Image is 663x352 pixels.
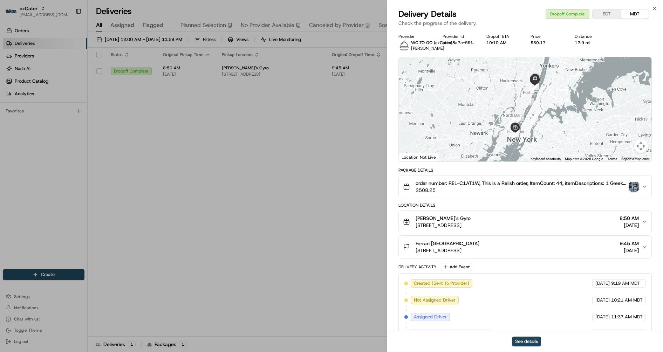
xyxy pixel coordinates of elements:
div: Dropoff ETA [486,34,519,39]
div: Price [531,34,563,39]
button: See details [512,337,541,346]
div: 6 [511,129,519,137]
span: Delivery Details [398,8,457,20]
div: Location Not Live [399,153,439,161]
button: MDT [621,9,649,19]
a: Open this area in Google Maps (opens a new window) [401,152,424,161]
span: [STREET_ADDRESS] [416,222,471,229]
button: Ferrari [GEOGRAPHIC_DATA][STREET_ADDRESS]9:45 AM[DATE] [399,236,651,258]
span: [STREET_ADDRESS] [416,247,479,254]
button: [PERSON_NAME]'s Gyro[STREET_ADDRESS]8:50 AM[DATE] [399,210,651,233]
span: [DATE] [620,247,639,254]
a: Report a map error [621,157,649,161]
div: 11 [531,82,539,90]
span: [DATE] [595,297,610,303]
div: $30.17 [531,40,563,46]
span: 9:19 AM MDT [611,280,640,287]
span: 11:37 AM MDT [611,314,643,320]
div: Distance [575,34,608,39]
button: bdcc8a7c-59f4-4916-1417-432ef4660fb9 [443,40,476,46]
div: 8 [517,113,524,121]
span: [DATE] [620,222,639,229]
span: 9:45 AM [620,240,639,247]
span: Ferrari [GEOGRAPHIC_DATA] [416,240,479,247]
span: [DATE] [595,280,610,287]
span: $508.25 [416,187,626,194]
button: Map camera controls [634,139,648,153]
span: Not Assigned Driver [414,297,456,303]
div: Provider [398,34,431,39]
div: 2 [509,128,517,136]
span: WC TO GO (ezCater) [411,40,452,46]
div: 1 [506,119,514,126]
span: Map data ©2025 Google [565,157,603,161]
span: [PERSON_NAME] [411,46,444,51]
button: Keyboard shortcuts [531,157,561,161]
span: [PERSON_NAME]'s Gyro [416,215,471,222]
img: profile_wctogo_shipday.jpg [398,40,410,51]
p: Check the progress of the delivery. [398,20,652,27]
button: order number: REL-C1AT1W, This is a Relish order, ItemCount: 44, itemDescriptions: 1 Greek Fries,... [399,175,651,198]
button: EDT [593,9,621,19]
div: Provider Id [443,34,476,39]
span: order number: REL-C1AT1W, This is a Relish order, ItemCount: 44, itemDescriptions: 1 Greek Fries,... [416,180,626,187]
img: photo_proof_of_delivery image [629,182,639,192]
span: 10:21 AM MDT [611,297,643,303]
div: Location Details [398,202,652,208]
span: Assigned Driver [414,314,447,320]
a: Terms [607,157,617,161]
img: Google [401,152,424,161]
div: Delivery Activity [398,264,437,270]
span: 8:50 AM [620,215,639,222]
div: 12.9 mi [575,40,608,46]
span: [DATE] [595,314,610,320]
span: Created (Sent To Provider) [414,280,469,287]
div: 10:10 AM [486,40,519,46]
button: Add Event [441,263,472,271]
div: 9 [526,98,534,105]
div: Package Details [398,167,652,173]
